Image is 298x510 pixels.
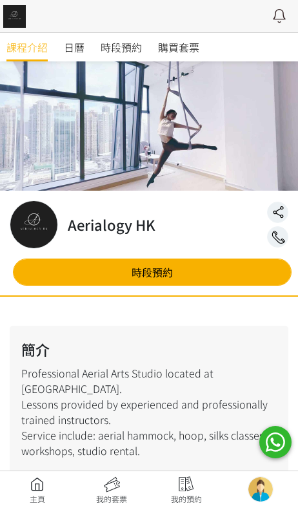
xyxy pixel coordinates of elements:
a: 購買套票 [158,33,199,61]
span: 購買套票 [158,39,199,55]
h2: 簡介 [21,339,277,360]
span: 課程介紹 [6,39,48,55]
a: 時段預約 [13,259,292,286]
a: 課程介紹 [6,33,48,61]
a: 日曆 [64,33,84,61]
a: 時段預約 [101,33,142,61]
h2: Aerialogy HK [68,214,155,235]
span: 時段預約 [101,39,142,55]
span: 日曆 [64,39,84,55]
